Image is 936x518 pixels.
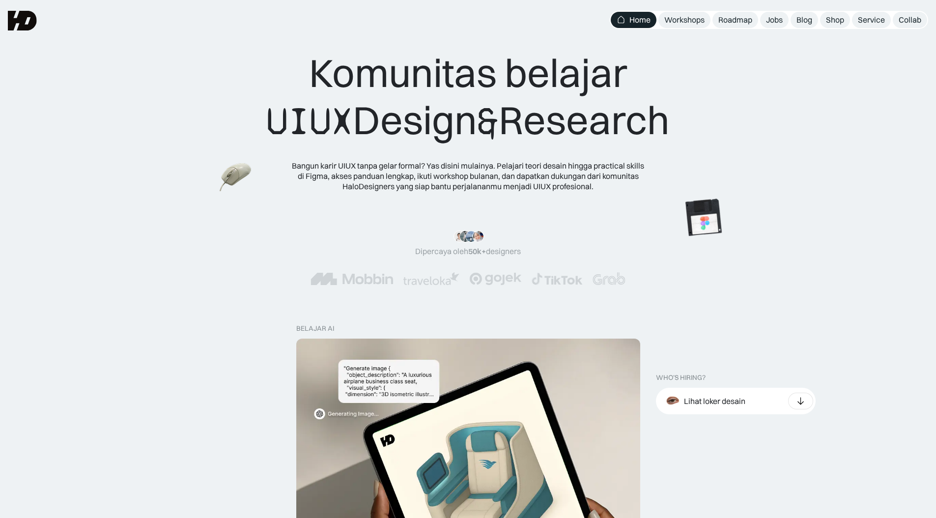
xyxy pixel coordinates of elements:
[266,49,670,145] div: Komunitas belajar Design Research
[477,98,499,145] span: &
[656,374,706,382] div: WHO’S HIRING?
[684,396,745,406] div: Lihat loker desain
[791,12,818,28] a: Blog
[664,15,705,25] div: Workshops
[718,15,752,25] div: Roadmap
[893,12,927,28] a: Collab
[826,15,844,25] div: Shop
[291,161,645,191] div: Bangun karir UIUX tanpa gelar formal? Yas disini mulainya. Pelajari teori desain hingga practical...
[266,98,353,145] span: UIUX
[796,15,812,25] div: Blog
[712,12,758,28] a: Roadmap
[858,15,885,25] div: Service
[611,12,656,28] a: Home
[415,246,521,257] div: Dipercaya oleh designers
[629,15,651,25] div: Home
[899,15,921,25] div: Collab
[766,15,783,25] div: Jobs
[852,12,891,28] a: Service
[468,246,486,256] span: 50k+
[296,324,334,333] div: belajar ai
[820,12,850,28] a: Shop
[760,12,789,28] a: Jobs
[658,12,710,28] a: Workshops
